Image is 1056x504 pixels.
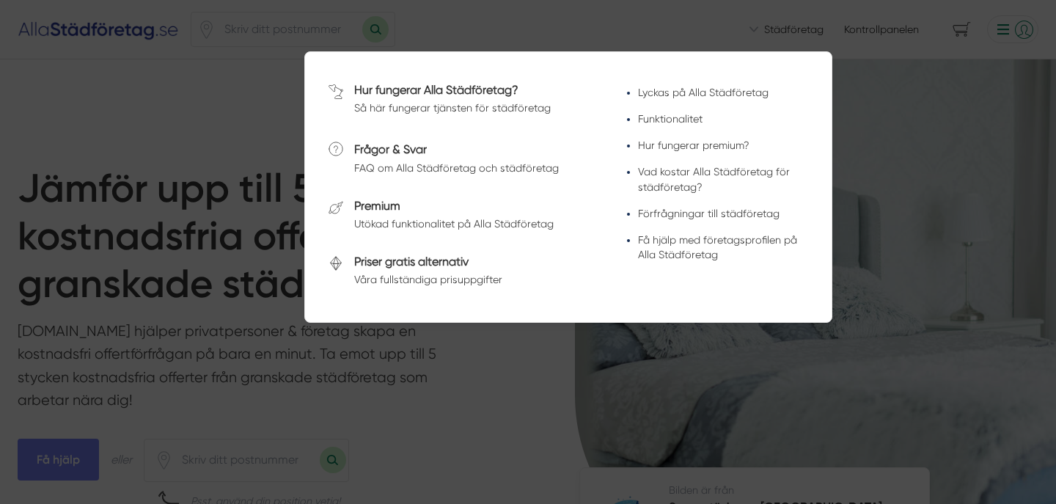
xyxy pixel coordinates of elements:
[638,139,749,151] a: Hur fungerar premium?
[354,83,518,97] a: Hur fungerar Alla Städföretag?
[354,255,469,269] a: Priser gratis alternativ
[638,208,780,219] a: Förfrågningar till städföretag
[638,234,797,260] a: Få hjälp med företagsprofilen på Alla Städföretag
[354,199,400,213] a: Premium
[354,161,559,175] div: FAQ om Alla Städföretag och städföretag
[638,113,703,125] a: Funktionalitet
[354,216,554,231] div: Utökad funktionalitet på Alla Städföretag
[354,274,502,285] span: Våra fullständiga prisuppgifter
[638,87,769,98] a: Lyckas på Alla Städföretag
[354,142,427,156] a: Frågor & Svar
[638,166,790,192] a: Vad kostar Alla Städföretag för städföretag?
[354,101,551,115] div: Så här fungerar tjänsten för städföretag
